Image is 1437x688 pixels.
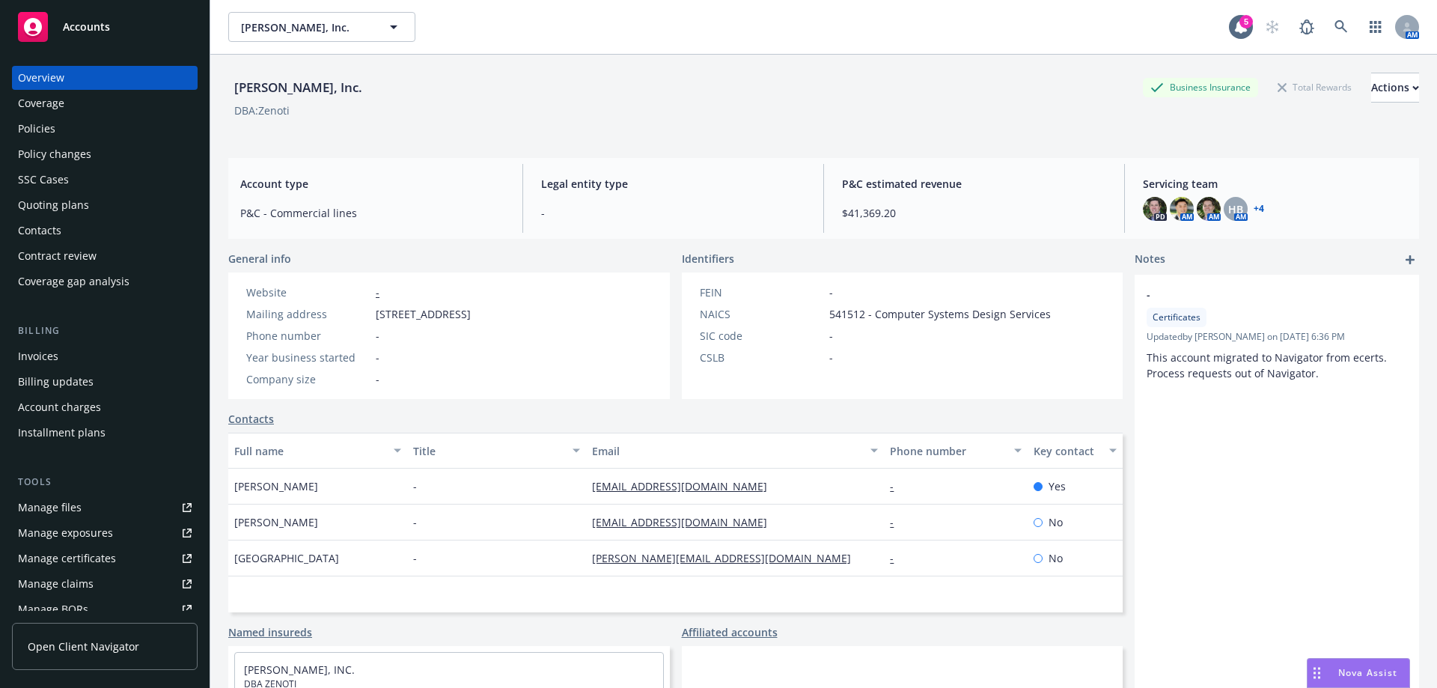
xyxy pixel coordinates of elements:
span: Yes [1049,478,1066,494]
button: Nova Assist [1307,658,1410,688]
button: Actions [1371,73,1419,103]
div: Tools [12,475,198,490]
button: Title [407,433,586,469]
a: Account charges [12,395,198,419]
span: HB [1228,201,1243,217]
div: Actions [1371,73,1419,102]
span: Certificates [1153,311,1200,324]
span: Servicing team [1143,176,1407,192]
div: [PERSON_NAME], Inc. [228,78,368,97]
div: Title [413,443,564,459]
a: add [1401,251,1419,269]
img: photo [1197,197,1221,221]
span: - [1147,287,1368,302]
button: Phone number [884,433,1027,469]
span: - [376,371,379,387]
a: Search [1326,12,1356,42]
a: Named insureds [228,624,312,640]
span: Nova Assist [1338,666,1397,679]
div: -CertificatesUpdatedby [PERSON_NAME] on [DATE] 6:36 PMThis account migrated to Navigator from ece... [1135,275,1419,393]
span: [PERSON_NAME], Inc. [241,19,370,35]
a: Accounts [12,6,198,48]
div: Drag to move [1308,659,1326,687]
span: [PERSON_NAME] [234,478,318,494]
div: Business Insurance [1143,78,1258,97]
div: Installment plans [18,421,106,445]
div: Overview [18,66,64,90]
div: Phone number [246,328,370,344]
div: Contacts [18,219,61,243]
span: General info [228,251,291,267]
a: [PERSON_NAME], INC. [244,663,355,677]
div: Phone number [890,443,1004,459]
button: Full name [228,433,407,469]
a: Manage exposures [12,521,198,545]
div: FEIN [700,284,823,300]
a: [EMAIL_ADDRESS][DOMAIN_NAME] [592,515,779,529]
a: Quoting plans [12,193,198,217]
a: Manage claims [12,572,198,596]
span: P&C estimated revenue [842,176,1106,192]
a: Coverage [12,91,198,115]
span: P&C - Commercial lines [240,205,504,221]
span: - [829,350,833,365]
a: Policy changes [12,142,198,166]
a: Manage BORs [12,597,198,621]
div: Policy changes [18,142,91,166]
a: edit [1368,287,1386,305]
a: Contract review [12,244,198,268]
a: Report a Bug [1292,12,1322,42]
div: SIC code [700,328,823,344]
a: Affiliated accounts [682,624,778,640]
div: DBA: Zenoti [234,103,290,118]
span: Accounts [63,21,110,33]
span: - [413,514,417,530]
span: - [376,328,379,344]
div: Policies [18,117,55,141]
a: Policies [12,117,198,141]
a: Manage files [12,496,198,520]
a: +4 [1254,204,1264,213]
span: - [829,284,833,300]
div: 5 [1239,15,1253,28]
div: SSC Cases [18,168,69,192]
div: Billing [12,323,198,338]
div: Total Rewards [1270,78,1359,97]
div: Manage BORs [18,597,88,621]
div: Quoting plans [18,193,89,217]
a: Contacts [228,411,274,427]
div: Manage files [18,496,82,520]
span: - [829,328,833,344]
span: - [413,550,417,566]
button: Key contact [1028,433,1123,469]
div: NAICS [700,306,823,322]
div: Account charges [18,395,101,419]
span: - [413,478,417,494]
div: Company size [246,371,370,387]
img: photo [1170,197,1194,221]
div: Manage claims [18,572,94,596]
a: remove [1389,287,1407,305]
div: Manage exposures [18,521,113,545]
a: Coverage gap analysis [12,270,198,293]
div: Coverage gap analysis [18,270,129,293]
div: CSLB [700,350,823,365]
span: Legal entity type [541,176,805,192]
a: [PERSON_NAME][EMAIL_ADDRESS][DOMAIN_NAME] [592,551,863,565]
span: - [376,350,379,365]
span: $41,369.20 [842,205,1106,221]
a: - [890,479,906,493]
div: Invoices [18,344,58,368]
a: Start snowing [1257,12,1287,42]
div: Billing updates [18,370,94,394]
button: Email [586,433,884,469]
span: No [1049,514,1063,530]
span: Account type [240,176,504,192]
span: [GEOGRAPHIC_DATA] [234,550,339,566]
span: Updated by [PERSON_NAME] on [DATE] 6:36 PM [1147,330,1407,344]
div: Full name [234,443,385,459]
a: - [890,551,906,565]
a: Switch app [1361,12,1391,42]
a: - [890,515,906,529]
